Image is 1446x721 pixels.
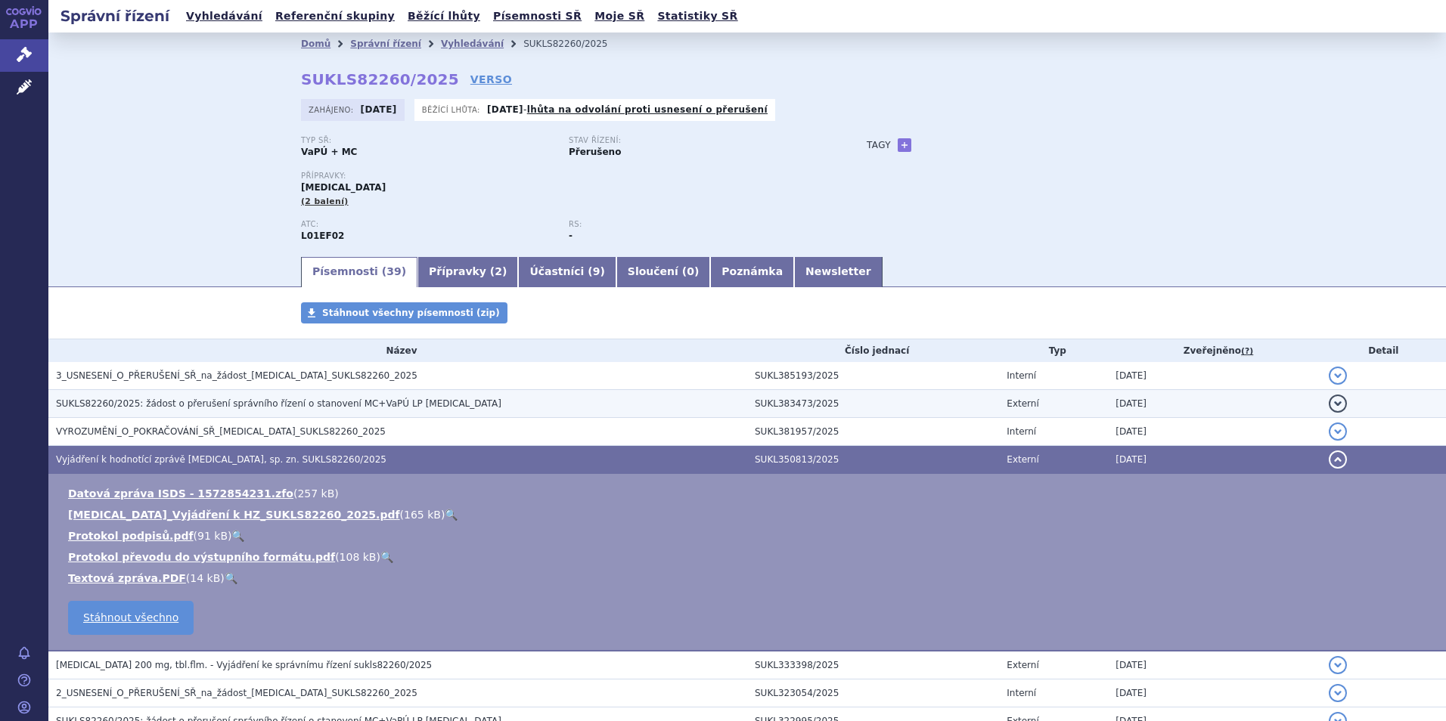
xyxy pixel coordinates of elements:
a: Písemnosti SŘ [489,6,586,26]
a: Vyhledávání [441,39,504,49]
td: SUKL383473/2025 [747,390,999,418]
a: Protokol podpisů.pdf [68,530,194,542]
a: 🔍 [445,509,458,521]
p: - [487,104,768,116]
li: SUKLS82260/2025 [523,32,627,55]
button: detail [1329,450,1347,469]
a: Účastníci (9) [518,257,616,287]
strong: Přerušeno [569,147,621,157]
span: 2_USNESENÍ_O_PŘERUŠENÍ_SŘ_na_žádost_KISQALI_SUKLS82260_2025 [56,688,417,698]
button: detail [1329,656,1347,674]
span: 108 kB [340,551,377,563]
span: 257 kB [297,487,334,500]
li: ( ) [68,528,1431,543]
td: SUKL381957/2025 [747,418,999,446]
li: ( ) [68,486,1431,501]
span: Běžící lhůta: [422,104,483,116]
h3: Tagy [867,136,891,154]
span: Interní [1007,370,1036,381]
a: Statistiky SŘ [653,6,742,26]
button: detail [1329,367,1347,385]
td: SUKL323054/2025 [747,679,999,707]
strong: SUKLS82260/2025 [301,70,459,88]
p: RS: [569,220,821,229]
span: 14 kB [190,572,220,584]
span: Interní [1007,688,1036,698]
span: 9 [593,265,600,277]
th: Zveřejněno [1108,339,1320,362]
a: Běžící lhůty [403,6,485,26]
span: Externí [1007,660,1038,670]
button: detail [1329,395,1347,413]
p: Přípravky: [301,172,836,181]
td: [DATE] [1108,362,1320,390]
span: Externí [1007,454,1038,465]
a: Písemnosti (39) [301,257,417,287]
span: 2 [495,265,502,277]
span: (2 balení) [301,196,349,206]
a: Textová zpráva.PDF [68,572,186,584]
span: 39 [386,265,401,277]
a: 🔍 [231,530,244,542]
a: Poznámka [710,257,794,287]
strong: RIBOCIKLIB [301,231,344,241]
span: 91 kB [197,530,228,542]
a: Stáhnout všechno [68,601,194,635]
a: Newsletter [794,257,883,287]
td: SUKL350813/2025 [747,446,999,474]
a: Referenční skupiny [271,6,399,26]
td: [DATE] [1108,446,1320,474]
a: 🔍 [225,572,237,584]
span: Stáhnout všechny písemnosti (zip) [322,308,500,318]
a: 🔍 [380,551,393,563]
td: [DATE] [1108,390,1320,418]
strong: VaPÚ + MC [301,147,357,157]
a: Přípravky (2) [417,257,518,287]
th: Název [48,339,747,362]
strong: [DATE] [361,104,397,115]
th: Typ [999,339,1108,362]
span: VYROZUMĚNÍ_O_POKRAČOVÁNÍ_SŘ_KISQALI_SUKLS82260_2025 [56,426,386,437]
td: SUKL333398/2025 [747,651,999,679]
th: Číslo jednací [747,339,999,362]
button: detail [1329,684,1347,702]
td: SUKL385193/2025 [747,362,999,390]
abbr: (?) [1241,346,1253,357]
td: [DATE] [1108,418,1320,446]
p: Stav řízení: [569,136,821,145]
span: KISQALI 200 mg, tbl.flm. - Vyjádření ke správnímu řízení sukls82260/2025 [56,660,432,670]
span: Zahájeno: [309,104,356,116]
a: Stáhnout všechny písemnosti (zip) [301,302,507,323]
a: [MEDICAL_DATA]_Vyjádření k HZ_SUKLS82260_2025.pdf [68,509,400,521]
a: VERSO [470,72,512,87]
li: ( ) [68,549,1431,565]
span: Interní [1007,426,1036,437]
a: Domů [301,39,330,49]
a: Vyhledávání [182,6,267,26]
h2: Správní řízení [48,5,182,26]
span: 165 kB [404,509,441,521]
p: ATC: [301,220,554,229]
a: Sloučení (0) [616,257,710,287]
span: [MEDICAL_DATA] [301,182,386,193]
span: SUKLS82260/2025: žádost o přerušení správního řízení o stanovení MC+VaPÚ LP Kisqali [56,398,501,409]
span: 3_USNESENÍ_O_PŘERUŠENÍ_SŘ_na_žádost_KISQALI_SUKLS82260_2025 [56,370,417,381]
li: ( ) [68,571,1431,586]
a: Správní řízení [350,39,421,49]
a: Protokol převodu do výstupního formátu.pdf [68,551,335,563]
td: [DATE] [1108,651,1320,679]
a: lhůta na odvolání proti usnesení o přerušení [527,104,768,115]
td: [DATE] [1108,679,1320,707]
a: Datová zpráva ISDS - 1572854231.zfo [68,487,293,500]
th: Detail [1321,339,1446,362]
a: Moje SŘ [590,6,649,26]
strong: - [569,231,573,241]
span: 0 [687,265,694,277]
li: ( ) [68,507,1431,522]
span: Vyjádření k hodnotící zprávě KISQALI, sp. zn. SUKLS82260/2025 [56,454,386,465]
strong: [DATE] [487,104,523,115]
p: Typ SŘ: [301,136,554,145]
button: detail [1329,422,1347,441]
a: + [898,138,911,152]
span: Externí [1007,398,1038,409]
